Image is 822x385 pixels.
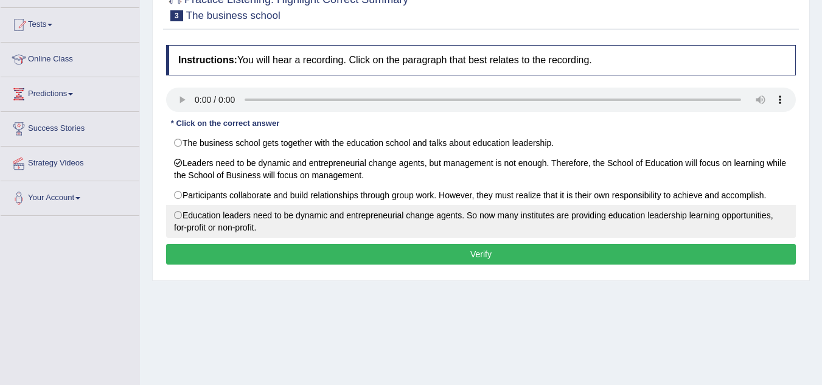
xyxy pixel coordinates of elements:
[166,45,796,75] h4: You will hear a recording. Click on the paragraph that best relates to the recording.
[1,181,139,212] a: Your Account
[170,10,183,21] span: 3
[166,133,796,153] label: The business school gets together with the education school and talks about education leadership.
[166,185,796,206] label: Participants collaborate and build relationships through group work. However, they must realize t...
[166,118,284,130] div: * Click on the correct answer
[178,55,237,65] b: Instructions:
[1,43,139,73] a: Online Class
[186,10,280,21] small: The business school
[166,205,796,238] label: Education leaders need to be dynamic and entrepreneurial change agents. So now many institutes ar...
[1,8,139,38] a: Tests
[1,112,139,142] a: Success Stories
[1,147,139,177] a: Strategy Videos
[166,153,796,186] label: Leaders need to be dynamic and entrepreneurial change agents, but management is not enough. There...
[1,77,139,108] a: Predictions
[166,244,796,265] button: Verify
